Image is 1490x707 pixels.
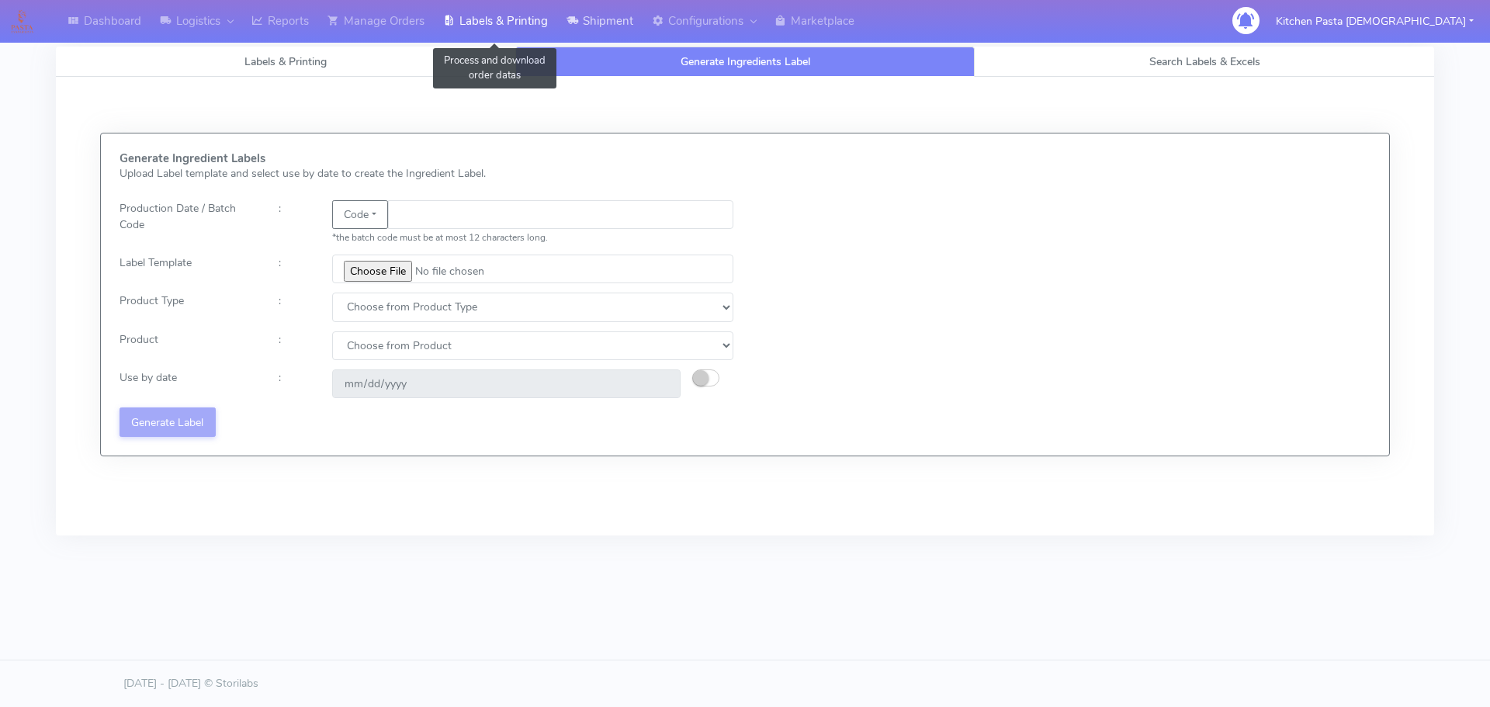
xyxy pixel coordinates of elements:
div: : [267,293,320,321]
span: Generate Ingredients Label [681,54,810,69]
button: Generate Label [120,407,216,436]
div: Label Template [108,255,267,283]
div: : [267,255,320,283]
button: Kitchen Pasta [DEMOGRAPHIC_DATA] [1264,5,1485,37]
div: Use by date [108,369,267,398]
div: Product Type [108,293,267,321]
div: Production Date / Batch Code [108,200,267,245]
button: Code [332,200,388,229]
p: Upload Label template and select use by date to create the Ingredient Label. [120,165,733,182]
small: *the batch code must be at most 12 characters long. [332,231,548,244]
div: : [267,200,320,245]
ul: Tabs [56,47,1434,77]
span: Search Labels & Excels [1149,54,1260,69]
div: Product [108,331,267,360]
div: : [267,369,320,398]
h5: Generate Ingredient Labels [120,152,733,165]
span: Labels & Printing [244,54,327,69]
div: : [267,331,320,360]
